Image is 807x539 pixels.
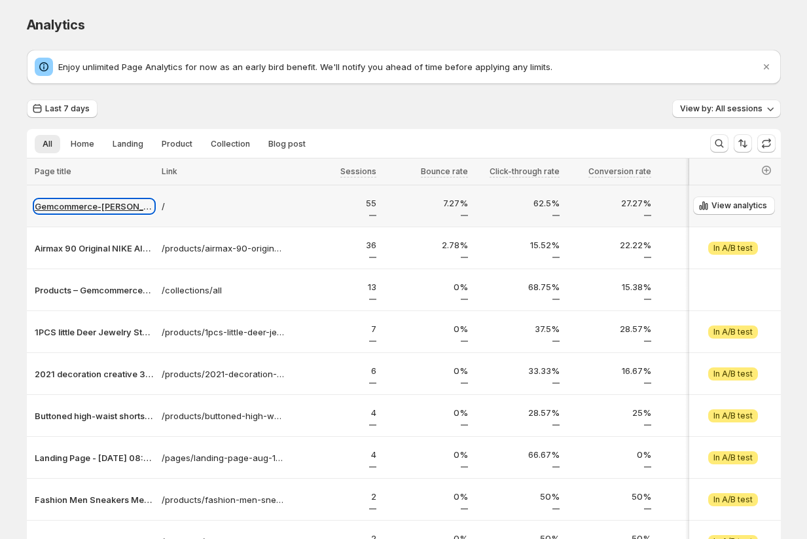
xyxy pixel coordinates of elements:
[659,490,743,503] p: 1
[113,139,143,149] span: Landing
[711,200,767,211] span: View analytics
[35,367,154,381] button: 2021 decoration creative 3D LED night light table lamp children bedroo – Gemcommerce-[PERSON_NAME...
[162,200,285,213] a: /
[71,139,94,149] span: Home
[713,411,753,421] span: In A/B test
[710,134,728,153] button: Search and filter results
[659,406,743,419] p: 3
[293,406,376,419] p: 4
[476,322,560,335] p: 37.5%
[476,406,560,419] p: 28.57%
[162,493,285,506] a: /products/fashion-men-sneakers-mesh-casual-shoes-lac-up-mens-shoes-lightweight-vulcanize-shoes-wa...
[293,238,376,251] p: 36
[476,238,560,251] p: 15.52%
[713,453,753,463] span: In A/B test
[421,166,468,176] span: Bounce rate
[384,448,468,461] p: 0%
[58,60,760,73] p: Enjoy unlimited Page Analytics for now as an early bird benefit. We'll notify you ahead of time b...
[713,369,753,379] span: In A/B test
[162,367,285,381] a: /products/2021-decoration-creative-3d-led-night-light-table-lamp-children-bedroom-child-gift-home
[35,493,154,506] button: Fashion Men Sneakers Mesh Casual Shoes Lac-up Mens Shoes Lightweight V – Gemcommerce-[PERSON_NAME...
[293,280,376,293] p: 13
[384,406,468,419] p: 0%
[757,58,776,76] button: Dismiss notification
[384,490,468,503] p: 0%
[659,280,743,293] p: 8
[35,325,154,339] button: 1PCS little Deer Jewelry Stand Display Jewelry Tray Tree Earring Holder Necklace Ring Pendant Bra...
[162,139,192,149] span: Product
[384,322,468,335] p: 0%
[293,490,376,503] p: 2
[162,451,285,464] a: /pages/landing-page-aug-11-08-50-28
[293,364,376,377] p: 6
[293,448,376,461] p: 4
[384,196,468,210] p: 7.27%
[162,409,285,422] a: /products/buttoned-high-waist-shorts
[293,196,376,210] p: 55
[162,325,285,339] a: /products/1pcs-little-deer-jewelry-stand-display-jewelry-tray-tree-earring-holder-necklace-ring-p...
[27,17,85,33] span: Analytics
[45,103,90,114] span: Last 7 days
[567,448,651,461] p: 0%
[293,322,376,335] p: 7
[211,139,250,149] span: Collection
[384,280,468,293] p: 0%
[567,238,651,251] p: 22.22%
[35,242,154,255] button: Airmax 90 Original NIKE AIR MAX 90 ESSENTIAL men's Running Shoes Sport – Gemcommerce-[PERSON_NAME...
[35,451,154,464] button: Landing Page - [DATE] 08:50:28 – Gemcommerce-[PERSON_NAME]
[476,196,560,210] p: 62.5%
[672,100,781,118] button: View by: All sessions
[713,327,753,337] span: In A/B test
[476,364,560,377] p: 33.33%
[693,196,775,215] button: View analytics
[35,284,154,297] button: Products – Gemcommerce-[PERSON_NAME]-dev
[384,364,468,377] p: 0%
[567,196,651,210] p: 27.27%
[27,100,98,118] button: Last 7 days
[567,364,651,377] p: 16.67%
[35,200,154,213] button: Gemcommerce-[PERSON_NAME]-dev
[713,243,753,253] span: In A/B test
[659,364,743,377] p: 4
[476,280,560,293] p: 68.75%
[588,166,651,176] span: Conversion rate
[340,166,376,176] span: Sessions
[35,409,154,422] button: Buttoned high-waist shorts test – Gemcommerce-[PERSON_NAME]-dev
[734,134,752,153] button: Sort the results
[268,139,306,149] span: Blog post
[384,238,468,251] p: 2.78%
[713,494,753,505] span: In A/B test
[162,242,285,255] a: /products/airmax-90-original-nike-air-max-90-essential-mens-running-shoes-sport-outdoor-sneakers-...
[659,322,743,335] p: 3
[490,166,560,176] span: Click-through rate
[476,490,560,503] p: 50%
[162,284,285,297] a: /collections/all
[162,166,177,176] span: Link
[567,322,651,335] p: 28.57%
[680,103,762,114] span: View by: All sessions
[567,406,651,419] p: 25%
[476,448,560,461] p: 66.67%
[35,166,71,176] span: Page title
[567,490,651,503] p: 50%
[659,196,743,210] p: 25
[659,448,743,461] p: 3
[659,238,743,251] p: 20
[43,139,52,149] span: All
